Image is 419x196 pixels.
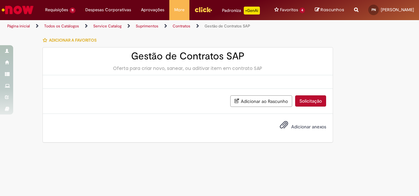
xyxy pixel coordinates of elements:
[174,7,184,13] span: More
[291,124,326,130] span: Adicionar anexos
[44,23,79,29] a: Todos os Catálogos
[230,95,292,107] button: Adicionar ao Rascunho
[280,7,298,13] span: Favoritos
[7,23,30,29] a: Página inicial
[372,8,376,12] span: PN
[136,23,158,29] a: Suprimentos
[49,65,326,72] div: Oferta para criar novo, sanear, ou aditivar item em contrato SAP
[299,8,305,13] span: 4
[315,7,344,13] a: Rascunhos
[70,8,75,13] span: 11
[93,23,122,29] a: Service Catalog
[381,7,414,13] span: [PERSON_NAME]
[222,7,260,15] div: Padroniza
[85,7,131,13] span: Despesas Corporativas
[49,38,97,43] span: Adicionar a Favoritos
[1,3,35,16] img: ServiceNow
[244,7,260,15] p: +GenAi
[295,95,326,107] button: Solicitação
[42,33,100,47] button: Adicionar a Favoritos
[205,23,250,29] a: Gestão de Contratos SAP
[194,5,212,15] img: click_logo_yellow_360x200.png
[49,51,326,62] h2: Gestão de Contratos SAP
[141,7,164,13] span: Aprovações
[321,7,344,13] span: Rascunhos
[5,20,274,32] ul: Trilhas de página
[278,119,290,134] button: Adicionar anexos
[173,23,190,29] a: Contratos
[45,7,68,13] span: Requisições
